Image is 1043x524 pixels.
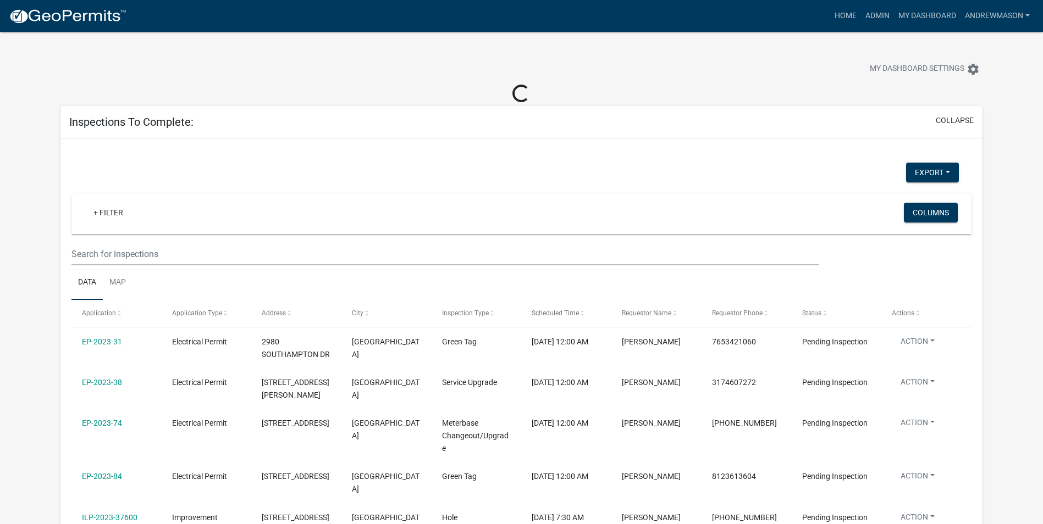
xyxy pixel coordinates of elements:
[442,337,477,346] span: Green Tag
[892,417,943,433] button: Action
[892,309,914,317] span: Actions
[830,5,861,26] a: Home
[622,309,671,317] span: Requestor Name
[103,265,133,300] a: Map
[532,419,588,427] span: 12/12/2023, 12:00 AM
[802,378,868,387] span: Pending Inspection
[442,378,497,387] span: Service Upgrade
[352,337,420,359] span: MARTINSVILLE
[352,419,420,440] span: MARTINSVILLE
[861,58,989,80] button: My Dashboard Settingssettings
[82,419,122,427] a: EP-2023-74
[611,300,702,326] datatable-header-cell: Requestor Name
[442,472,477,481] span: Green Tag
[894,5,961,26] a: My Dashboard
[622,378,681,387] span: Cody Berling
[172,309,222,317] span: Application Type
[172,337,227,346] span: Electrical Permit
[532,513,584,522] span: 12/12/2023, 7:30 AM
[432,300,522,326] datatable-header-cell: Inspection Type
[82,378,122,387] a: EP-2023-38
[82,513,137,522] a: ILP-2023-37600
[712,378,756,387] span: 3174607272
[802,337,868,346] span: Pending Inspection
[961,5,1034,26] a: AndrewMason
[82,309,116,317] span: Application
[712,419,777,427] span: 317-538-7562
[712,309,763,317] span: Requestor Phone
[442,419,509,453] span: Meterbase Changeout/Upgrade
[892,336,943,352] button: Action
[341,300,432,326] datatable-header-cell: City
[702,300,792,326] datatable-header-cell: Requestor Phone
[262,472,329,481] span: 555 W GOLD CREEK RD
[172,419,227,427] span: Electrical Permit
[532,472,588,481] span: 12/15/2023, 12:00 AM
[262,337,330,359] span: 2980 SOUTHAMPTON DR
[251,300,341,326] datatable-header-cell: Address
[622,513,681,522] span: Jeffrey D. Lawless
[532,337,588,346] span: 10/05/2023, 12:00 AM
[622,419,681,427] span: Jeff Carson
[69,115,194,129] h5: Inspections To Complete:
[802,419,868,427] span: Pending Inspection
[906,163,959,182] button: Export
[532,378,588,387] span: 10/23/2023, 12:00 AM
[861,5,894,26] a: Admin
[712,472,756,481] span: 8123613604
[262,309,286,317] span: Address
[71,300,162,326] datatable-header-cell: Application
[967,63,980,76] i: settings
[71,265,103,300] a: Data
[172,472,227,481] span: Electrical Permit
[352,378,420,399] span: MARTINSVILLE
[802,309,821,317] span: Status
[870,63,964,76] span: My Dashboard Settings
[622,337,681,346] span: AMBER YORK
[802,472,868,481] span: Pending Inspection
[262,419,329,427] span: 5765 LINCOLN RD
[262,378,329,399] span: 6765 CRONE RD
[802,513,868,522] span: Pending Inspection
[892,376,943,392] button: Action
[936,115,974,126] button: collapse
[172,378,227,387] span: Electrical Permit
[162,300,252,326] datatable-header-cell: Application Type
[85,203,132,222] a: + Filter
[791,300,881,326] datatable-header-cell: Status
[71,243,819,265] input: Search for inspections
[892,470,943,486] button: Action
[442,309,489,317] span: Inspection Type
[622,472,681,481] span: Tim Dumas
[82,337,122,346] a: EP-2023-31
[352,472,420,493] span: MOORESVILLE
[521,300,611,326] datatable-header-cell: Scheduled Time
[442,513,457,522] span: Hole
[904,203,958,222] button: Columns
[352,309,363,317] span: City
[82,472,122,481] a: EP-2023-84
[712,337,756,346] span: 7653421060
[712,513,777,522] span: 765-346-2456
[881,300,972,326] datatable-header-cell: Actions
[532,309,579,317] span: Scheduled Time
